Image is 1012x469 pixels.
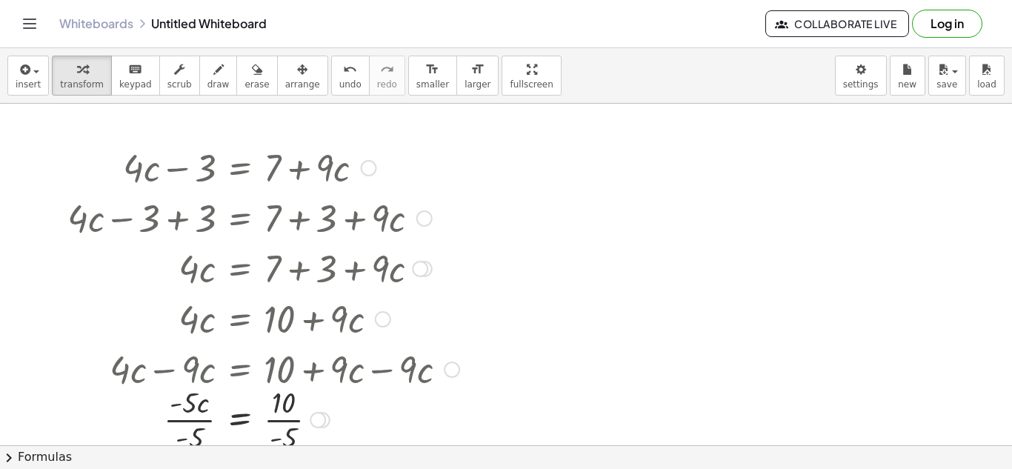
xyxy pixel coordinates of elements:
[199,56,238,96] button: draw
[18,12,41,36] button: Toggle navigation
[898,79,916,90] span: new
[16,79,41,90] span: insert
[510,79,553,90] span: fullscreen
[425,61,439,79] i: format_size
[369,56,405,96] button: redoredo
[60,79,104,90] span: transform
[502,56,561,96] button: fullscreen
[936,79,957,90] span: save
[159,56,200,96] button: scrub
[969,56,1005,96] button: load
[7,56,49,96] button: insert
[977,79,996,90] span: load
[52,56,112,96] button: transform
[778,17,896,30] span: Collaborate Live
[207,79,230,90] span: draw
[377,79,397,90] span: redo
[59,16,133,31] a: Whiteboards
[408,56,457,96] button: format_sizesmaller
[167,79,192,90] span: scrub
[111,56,160,96] button: keyboardkeypad
[331,56,370,96] button: undoundo
[928,56,966,96] button: save
[236,56,277,96] button: erase
[285,79,320,90] span: arrange
[128,61,142,79] i: keyboard
[765,10,909,37] button: Collaborate Live
[465,79,490,90] span: larger
[470,61,485,79] i: format_size
[416,79,449,90] span: smaller
[835,56,887,96] button: settings
[890,56,925,96] button: new
[343,61,357,79] i: undo
[244,79,269,90] span: erase
[119,79,152,90] span: keypad
[339,79,362,90] span: undo
[456,56,499,96] button: format_sizelarger
[277,56,328,96] button: arrange
[843,79,879,90] span: settings
[912,10,982,38] button: Log in
[380,61,394,79] i: redo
